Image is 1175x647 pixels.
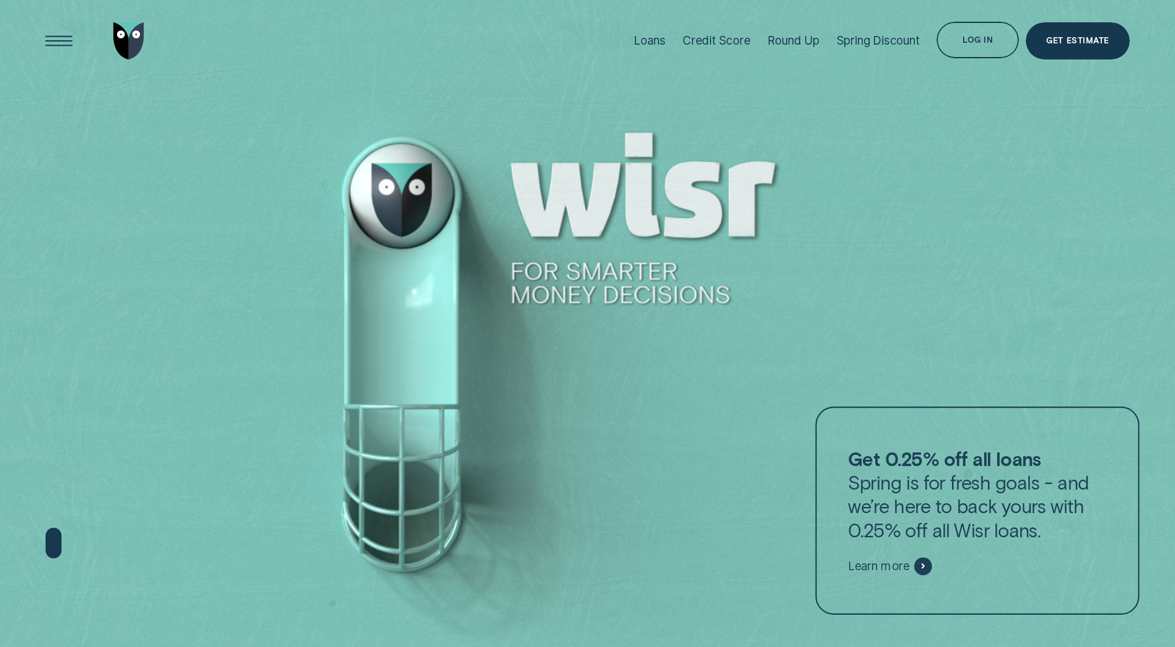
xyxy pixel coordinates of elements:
[848,559,909,574] span: Learn more
[40,22,77,59] button: Open Menu
[683,33,751,48] div: Credit Score
[634,33,665,48] div: Loans
[848,447,1107,542] p: Spring is for fresh goals - and we’re here to back yours with 0.25% off all Wisr loans.
[837,33,920,48] div: Spring Discount
[815,407,1139,615] a: Get 0.25% off all loansSpring is for fresh goals - and we’re here to back yours with 0.25% off al...
[937,22,1019,59] button: Log in
[848,447,1041,470] strong: Get 0.25% off all loans
[1026,22,1130,59] a: Get Estimate
[113,22,144,59] img: Wisr
[767,33,819,48] div: Round Up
